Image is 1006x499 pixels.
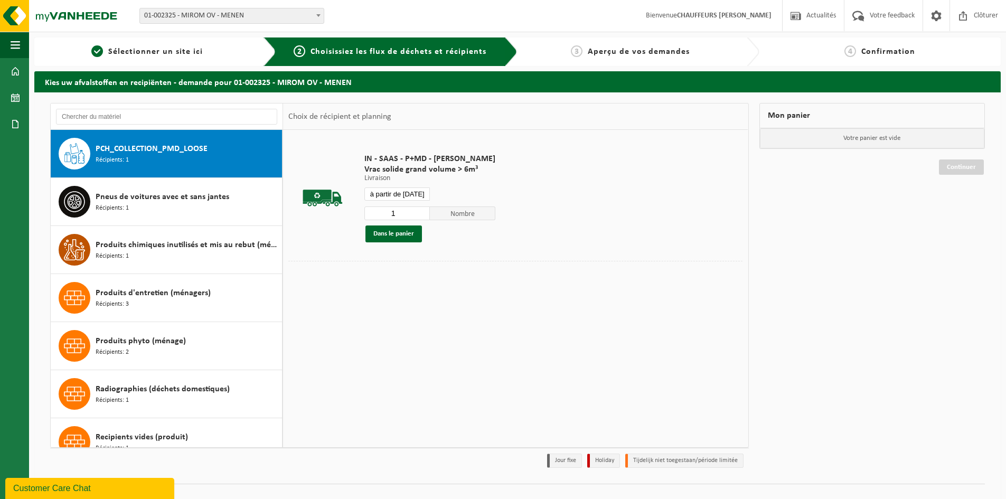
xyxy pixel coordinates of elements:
span: Produits chimiques inutilisés et mis au rebut (ménages) [96,239,279,251]
span: 01-002325 - MIROM OV - MENEN [139,8,324,24]
span: Récipients: 2 [96,347,129,357]
span: Aperçu de vos demandes [588,48,690,56]
button: Pneus de voitures avec et sans jantes Récipients: 1 [51,178,283,226]
span: Radiographies (déchets domestiques) [96,383,230,396]
button: Produits d'entretien (ménagers) Récipients: 3 [51,274,283,322]
li: Tijdelijk niet toegestaan/période limitée [625,454,744,468]
strong: CHAUFFEURS [PERSON_NAME] [677,12,772,20]
span: 01-002325 - MIROM OV - MENEN [140,8,324,23]
span: 2 [294,45,305,57]
span: Récipients: 1 [96,396,129,406]
p: Livraison [364,175,495,182]
li: Holiday [587,454,620,468]
span: Récipients: 3 [96,299,129,309]
span: 1 [91,45,103,57]
button: Produits chimiques inutilisés et mis au rebut (ménages) Récipients: 1 [51,226,283,274]
div: Mon panier [759,103,985,128]
button: Recipients vides (produit) Récipients: 1 [51,418,283,466]
input: Sélectionnez date [364,187,430,201]
span: Pneus de voitures avec et sans jantes [96,191,229,203]
span: Récipients: 1 [96,251,129,261]
span: Récipients: 1 [96,155,129,165]
a: Continuer [939,159,984,175]
span: Confirmation [861,48,915,56]
button: Produits phyto (ménage) Récipients: 2 [51,322,283,370]
iframe: chat widget [5,476,176,499]
span: Vrac solide grand volume > 6m³ [364,164,495,175]
button: PCH_COLLECTION_PMD_LOOSE Récipients: 1 [51,130,283,178]
span: Récipients: 1 [96,203,129,213]
span: PCH_COLLECTION_PMD_LOOSE [96,143,208,155]
span: Produits d'entretien (ménagers) [96,287,211,299]
span: Recipients vides (produit) [96,431,188,444]
span: Produits phyto (ménage) [96,335,186,347]
a: 1Sélectionner un site ici [40,45,255,58]
div: Choix de récipient et planning [283,103,397,130]
span: Récipients: 1 [96,444,129,454]
li: Jour fixe [547,454,582,468]
button: Dans le panier [365,225,422,242]
span: Choisissiez les flux de déchets et récipients [311,48,486,56]
h2: Kies uw afvalstoffen en recipiënten - demande pour 01-002325 - MIROM OV - MENEN [34,71,1001,92]
span: 3 [571,45,582,57]
p: Votre panier est vide [760,128,985,148]
span: Sélectionner un site ici [108,48,203,56]
span: 4 [844,45,856,57]
span: Nombre [430,206,495,220]
span: IN - SAAS - P+MD - [PERSON_NAME] [364,154,495,164]
input: Chercher du matériel [56,109,277,125]
button: Radiographies (déchets domestiques) Récipients: 1 [51,370,283,418]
